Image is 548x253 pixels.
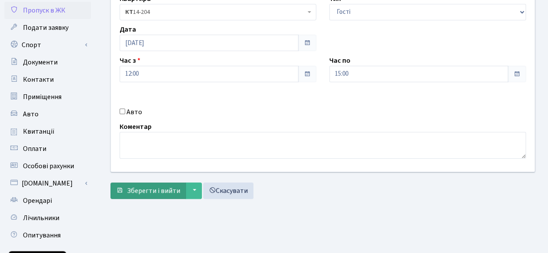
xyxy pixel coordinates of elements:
[4,227,91,244] a: Опитування
[126,107,142,117] label: Авто
[23,109,39,119] span: Авто
[23,161,74,171] span: Особові рахунки
[110,183,186,199] button: Зберегти і вийти
[23,58,58,67] span: Документи
[23,92,62,102] span: Приміщення
[23,23,68,32] span: Подати заявку
[4,140,91,157] a: Оплати
[329,55,350,66] label: Час по
[4,71,91,88] a: Контакти
[23,213,59,223] span: Лічильники
[23,6,65,15] span: Пропуск в ЖК
[4,175,91,192] a: [DOMAIN_NAME]
[23,75,54,84] span: Контакти
[203,183,253,199] a: Скасувати
[125,8,133,16] b: КТ
[4,209,91,227] a: Лічильники
[4,123,91,140] a: Квитанції
[4,88,91,106] a: Приміщення
[23,144,46,154] span: Оплати
[4,106,91,123] a: Авто
[4,192,91,209] a: Орендарі
[120,4,316,20] span: <b>КТ</b>&nbsp;&nbsp;&nbsp;&nbsp;14-204
[127,186,180,195] span: Зберегти і вийти
[23,196,52,205] span: Орендарі
[4,36,91,54] a: Спорт
[4,19,91,36] a: Подати заявку
[120,24,136,35] label: Дата
[120,55,140,66] label: Час з
[120,122,152,132] label: Коментар
[125,8,305,16] span: <b>КТ</b>&nbsp;&nbsp;&nbsp;&nbsp;14-204
[23,231,61,240] span: Опитування
[4,157,91,175] a: Особові рахунки
[4,54,91,71] a: Документи
[4,2,91,19] a: Пропуск в ЖК
[23,127,55,136] span: Квитанції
